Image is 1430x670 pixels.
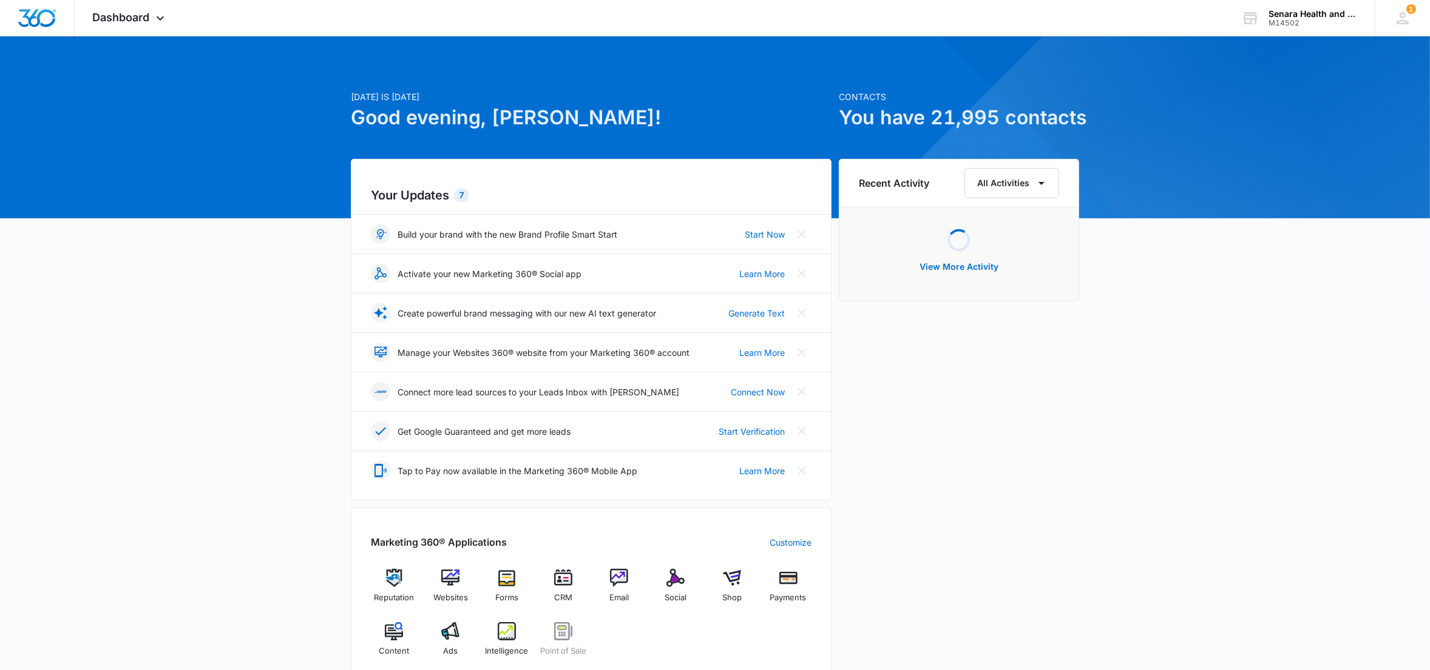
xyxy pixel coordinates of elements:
p: Build your brand with the new Brand Profile Smart Start [398,228,617,241]
a: Customize [770,536,812,549]
span: Email [609,592,629,604]
span: Ads [443,645,458,657]
a: Reputation [371,569,418,612]
span: Dashboard [93,11,150,24]
h1: Good evening, [PERSON_NAME]! [351,103,832,132]
a: Websites [427,569,474,612]
span: Payments [770,592,807,604]
div: notifications count [1406,4,1416,14]
h2: Your Updates [371,186,812,204]
p: Activate your new Marketing 360® Social app [398,267,581,280]
span: Social [665,592,686,604]
span: 1 [1406,4,1416,14]
a: Start Verification [719,425,785,438]
span: Websites [433,592,468,604]
p: Get Google Guaranteed and get more leads [398,425,571,438]
p: Tap to Pay now available in the Marketing 360® Mobile App [398,464,637,477]
span: Point of Sale [540,645,586,657]
a: CRM [540,569,586,612]
div: 7 [454,188,469,203]
a: Forms [484,569,530,612]
h6: Recent Activity [859,176,929,190]
h2: Marketing 360® Applications [371,535,507,549]
span: Forms [495,592,518,604]
a: Content [371,622,418,666]
a: Shop [709,569,756,612]
button: Close [792,421,812,441]
a: Ads [427,622,474,666]
a: Learn More [739,267,785,280]
a: Learn More [739,464,785,477]
a: Point of Sale [540,622,586,666]
span: CRM [554,592,572,604]
a: Connect Now [731,386,785,398]
span: Reputation [374,592,414,604]
button: Close [792,343,812,362]
a: Start Now [745,228,785,241]
p: [DATE] is [DATE] [351,90,832,103]
span: Content [379,645,409,657]
a: Intelligence [484,622,530,666]
p: Contacts [839,90,1079,103]
a: Payments [765,569,812,612]
div: account id [1269,19,1357,27]
button: Close [792,382,812,401]
a: Learn More [739,346,785,359]
a: Generate Text [728,307,785,320]
span: Intelligence [485,645,528,657]
div: account name [1269,9,1357,19]
button: Close [792,461,812,480]
a: Email [596,569,643,612]
p: Manage your Websites 360® website from your Marketing 360® account [398,346,690,359]
button: Close [792,264,812,283]
span: Shop [722,592,742,604]
p: Connect more lead sources to your Leads Inbox with [PERSON_NAME] [398,386,679,398]
button: Close [792,303,812,323]
button: All Activities [964,168,1059,198]
button: View More Activity [907,252,1011,281]
button: Close [792,224,812,244]
h1: You have 21,995 contacts [839,103,1079,132]
a: Social [652,569,699,612]
p: Create powerful brand messaging with our new AI text generator [398,307,656,320]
